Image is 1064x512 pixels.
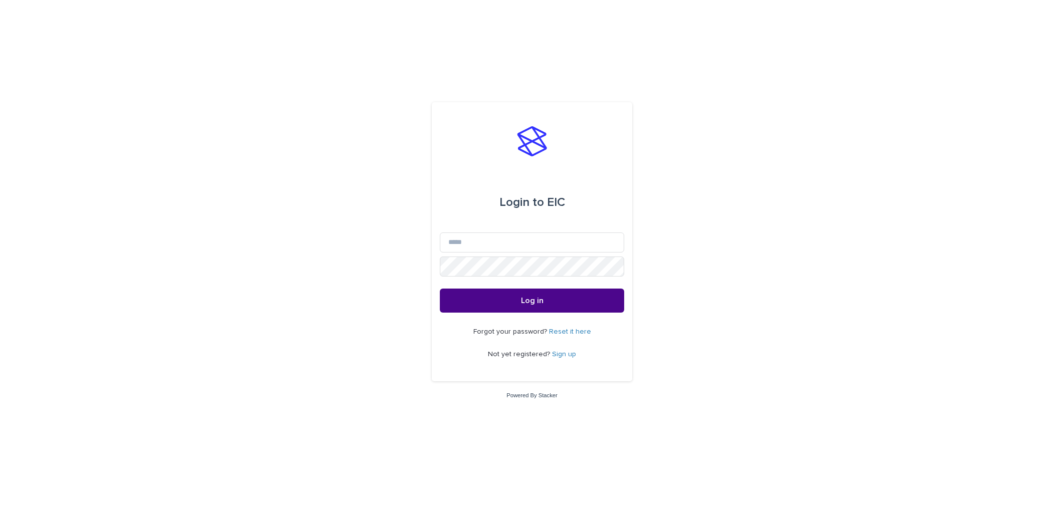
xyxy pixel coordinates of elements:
[552,351,576,358] a: Sign up
[499,196,544,208] span: Login to
[488,351,552,358] span: Not yet registered?
[473,328,549,335] span: Forgot your password?
[549,328,591,335] a: Reset it here
[440,289,624,313] button: Log in
[506,392,557,398] a: Powered By Stacker
[517,126,547,156] img: stacker-logo-s-only.png
[521,297,544,305] span: Log in
[499,188,565,216] div: EIC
